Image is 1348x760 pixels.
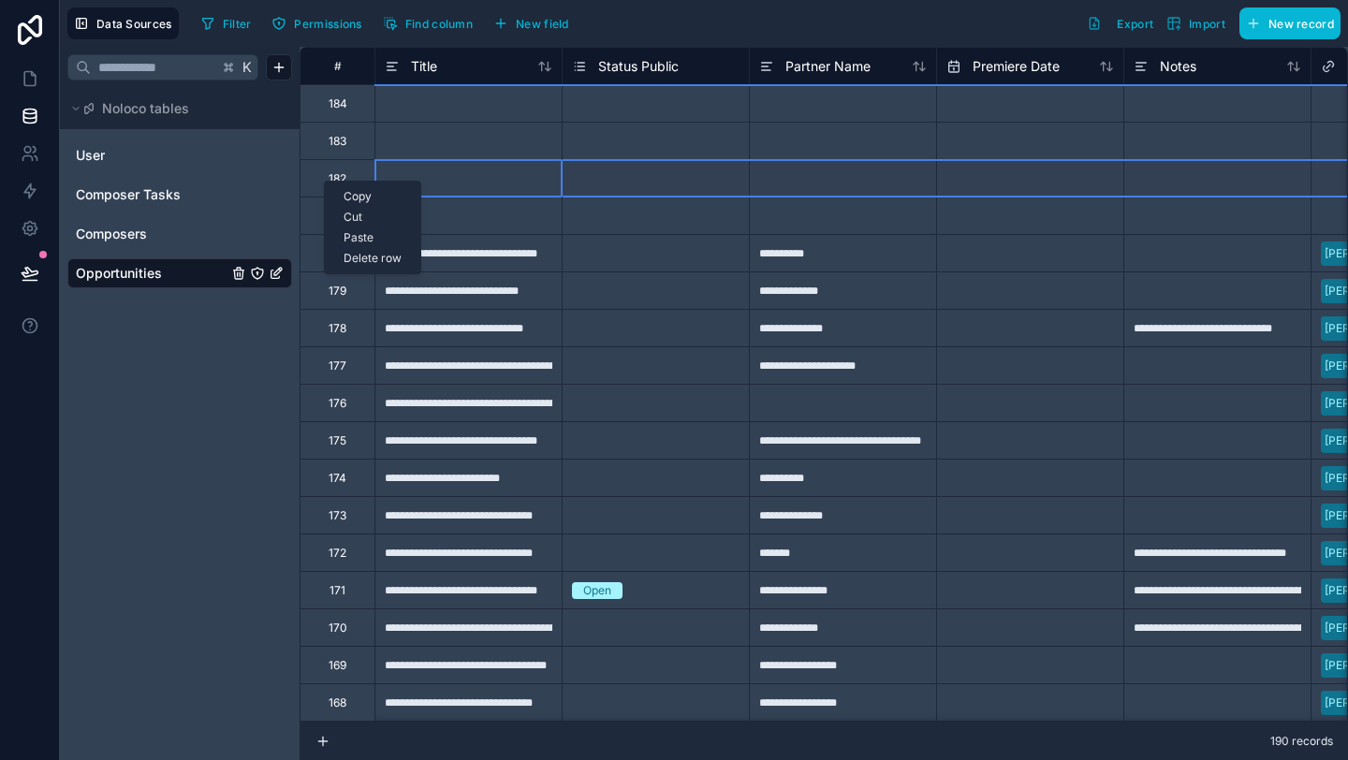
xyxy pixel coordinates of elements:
div: Cut [325,207,420,227]
a: Composers [76,225,227,243]
a: User [76,146,227,165]
div: 174 [329,471,346,486]
div: 171 [330,583,345,598]
span: Data Sources [96,17,172,31]
button: Data Sources [67,7,179,39]
div: 176 [329,396,346,411]
button: Import [1160,7,1232,39]
div: User [67,140,292,170]
div: Open [583,582,611,599]
div: Delete row [325,248,420,269]
div: # [315,59,360,73]
div: 170 [329,621,347,636]
div: 169 [329,658,346,673]
span: Composer Tasks [76,185,181,204]
div: 172 [329,546,346,561]
span: Export [1117,17,1153,31]
button: Find column [376,9,479,37]
a: Opportunities [76,264,227,283]
span: New record [1268,17,1334,31]
span: Title [411,57,437,76]
span: Composers [76,225,147,243]
span: 190 records [1270,734,1333,749]
div: Copy [325,186,420,207]
div: Opportunities [67,258,292,288]
button: New field [487,9,576,37]
span: User [76,146,105,165]
button: Export [1080,7,1160,39]
button: New record [1239,7,1341,39]
span: Partner Name [785,57,871,76]
span: Notes [1160,57,1196,76]
span: Premiere Date [973,57,1060,76]
div: 177 [329,358,346,373]
button: Permissions [265,9,368,37]
button: Filter [194,9,258,37]
span: Find column [405,17,473,31]
div: Paste [325,227,420,248]
div: 179 [329,284,346,299]
span: Filter [223,17,252,31]
div: 178 [329,321,346,336]
div: 173 [329,508,346,523]
div: Composer Tasks [67,180,292,210]
a: Permissions [265,9,375,37]
span: Noloco tables [102,99,189,118]
a: New record [1232,7,1341,39]
a: Composer Tasks [76,185,227,204]
span: Permissions [294,17,361,31]
span: K [241,61,254,74]
div: 184 [329,96,347,111]
div: Composers [67,219,292,249]
button: Noloco tables [67,95,281,122]
div: 182 [329,171,346,186]
span: New field [516,17,569,31]
div: 183 [329,134,346,149]
span: Status Public [598,57,679,76]
span: Opportunities [76,264,162,283]
span: Import [1189,17,1225,31]
div: 175 [329,433,346,448]
div: 168 [329,695,346,710]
